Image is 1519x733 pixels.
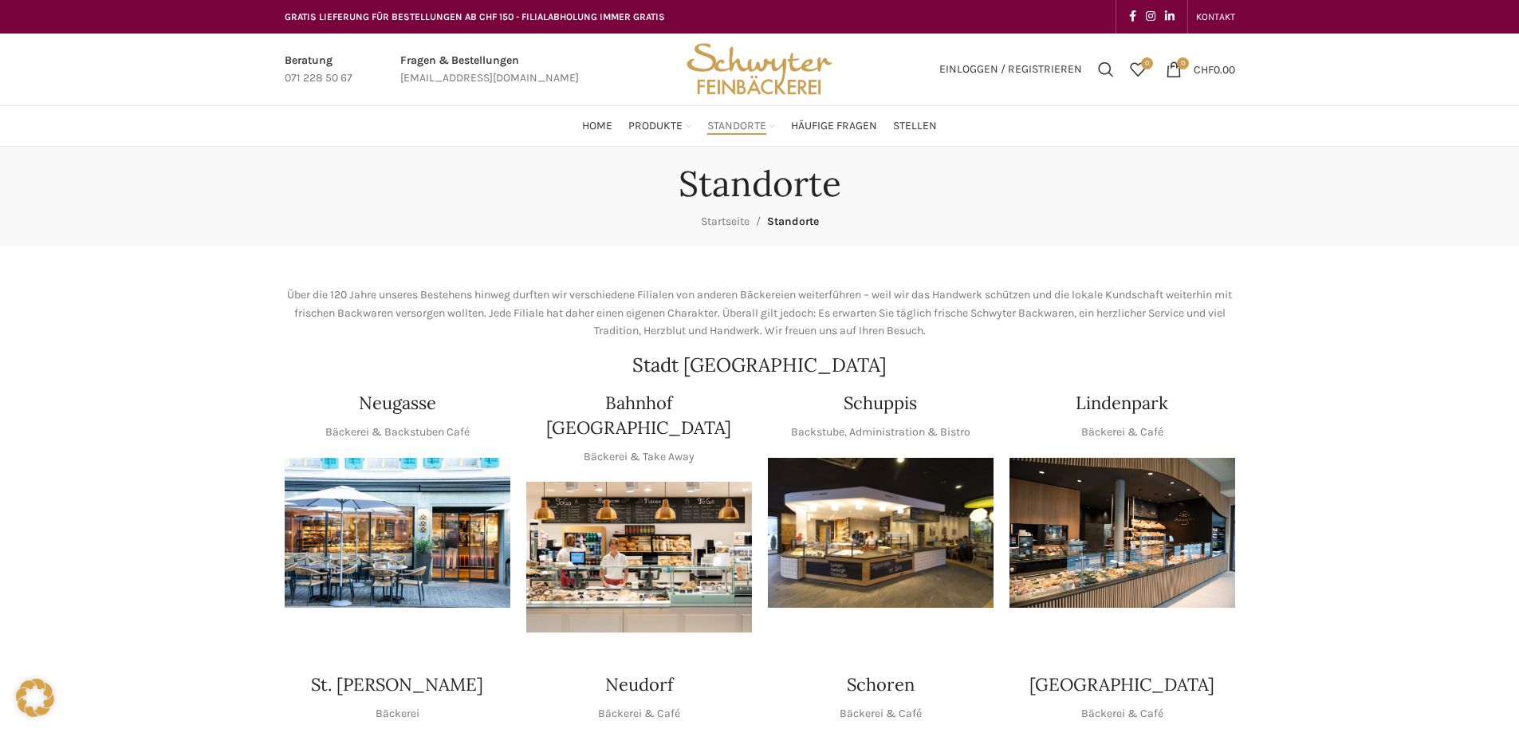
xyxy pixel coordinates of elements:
a: Produkte [628,110,691,142]
span: 0 [1141,57,1153,69]
div: 1 / 1 [285,458,510,609]
h4: Neudorf [605,672,673,697]
a: Startseite [701,215,750,228]
div: Meine Wunschliste [1122,53,1154,85]
bdi: 0.00 [1194,62,1235,76]
div: 1 / 1 [1009,458,1235,609]
a: Facebook social link [1124,6,1141,28]
h4: Bahnhof [GEOGRAPHIC_DATA] [526,391,752,440]
img: Bäckerei Schwyter [681,33,837,105]
span: Home [582,119,612,134]
h4: [GEOGRAPHIC_DATA] [1029,672,1214,697]
img: 150130-Schwyter-013 [768,458,994,609]
a: Site logo [681,61,837,75]
p: Über die 120 Jahre unseres Bestehens hinweg durften wir verschiedene Filialen von anderen Bäckere... [285,286,1235,340]
img: Neugasse [285,458,510,609]
img: 017-e1571925257345 [1009,458,1235,609]
span: 0 [1177,57,1189,69]
a: 0 [1122,53,1154,85]
h4: Neugasse [359,391,436,416]
a: Linkedin social link [1160,6,1179,28]
p: Bäckerei & Take Away [584,448,695,466]
span: GRATIS LIEFERUNG FÜR BESTELLUNGEN AB CHF 150 - FILIALABHOLUNG IMMER GRATIS [285,11,665,22]
span: KONTAKT [1196,11,1235,22]
p: Backstube, Administration & Bistro [791,424,970,441]
p: Bäckerei & Café [840,705,922,723]
a: Infobox link [400,52,579,88]
a: 0 CHF0.00 [1158,53,1243,85]
p: Bäckerei & Café [1081,424,1163,441]
span: Einloggen / Registrieren [939,64,1082,75]
span: Standorte [767,215,819,228]
span: CHF [1194,62,1214,76]
span: Produkte [628,119,683,134]
h4: Schuppis [844,391,917,416]
h1: Standorte [679,163,841,205]
a: KONTAKT [1196,1,1235,33]
a: Home [582,110,612,142]
h4: Lindenpark [1076,391,1168,416]
h4: Schoren [847,672,915,697]
a: Einloggen / Registrieren [931,53,1090,85]
a: Instagram social link [1141,6,1160,28]
a: Häufige Fragen [791,110,877,142]
h2: Stadt [GEOGRAPHIC_DATA] [285,356,1235,375]
span: Stellen [893,119,937,134]
div: 1 / 1 [526,482,752,633]
p: Bäckerei & Café [1081,705,1163,723]
p: Bäckerei & Café [598,705,680,723]
p: Bäckerei & Backstuben Café [325,424,470,441]
div: 1 / 1 [768,458,994,609]
span: Standorte [707,119,766,134]
a: Suchen [1090,53,1122,85]
h4: St. [PERSON_NAME] [311,672,483,697]
a: Infobox link [285,52,352,88]
p: Bäckerei [376,705,419,723]
a: Stellen [893,110,937,142]
img: Bahnhof St. Gallen [526,482,752,633]
div: Secondary navigation [1188,1,1243,33]
a: Standorte [707,110,775,142]
span: Häufige Fragen [791,119,877,134]
div: Main navigation [277,110,1243,142]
